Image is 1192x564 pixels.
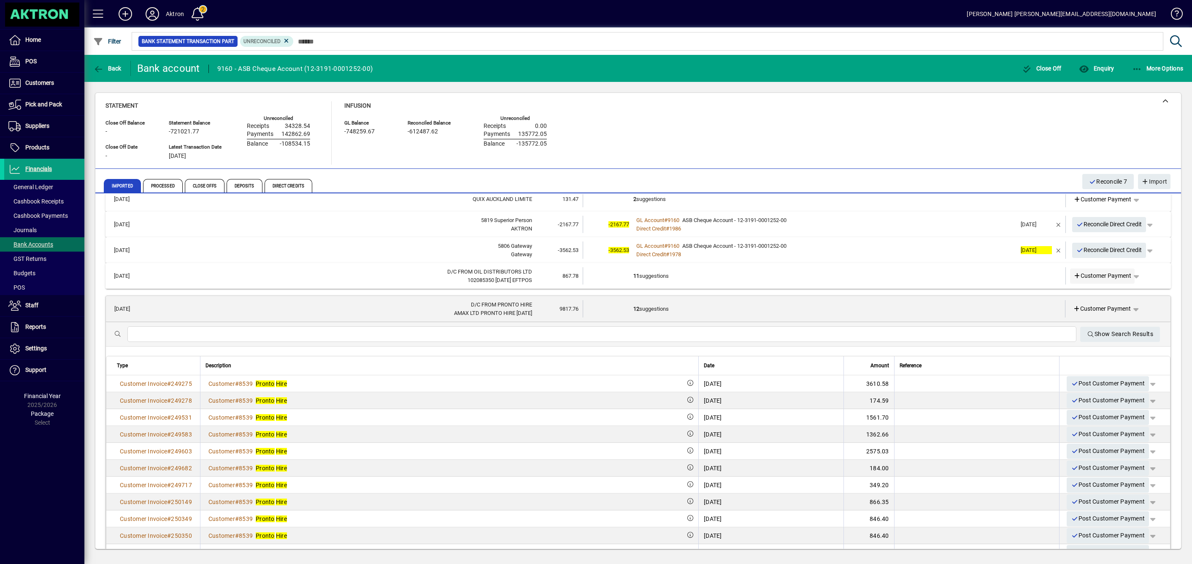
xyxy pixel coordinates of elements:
div: [PERSON_NAME] [PERSON_NAME][EMAIL_ADDRESS][DOMAIN_NAME] [967,7,1156,21]
a: Cashbook Receipts [4,194,84,209]
span: Post Customer Payment [1071,495,1145,509]
b: 2 [633,196,636,202]
span: 184.00 [870,465,889,472]
span: Reconcile Direct Credit [1076,217,1142,231]
span: Import [1141,175,1167,189]
span: 3610.58 [866,380,889,387]
span: Package [31,410,54,417]
span: # [167,431,171,438]
span: GL Balance [344,120,395,126]
span: Products [25,144,49,151]
span: 250350 [171,532,192,539]
span: -721021.77 [169,128,199,135]
span: Statement Balance [169,120,222,126]
button: Post Customer Payment [1067,410,1149,425]
a: Customer Invoice#249603 [117,447,195,456]
div: QUIX AUCKLAND LIMITE [149,195,532,203]
a: Customer Invoice#249682 [117,464,195,473]
button: Enquiry [1077,61,1116,76]
span: - [105,128,107,135]
a: Journals [4,223,84,237]
span: # [235,448,239,455]
span: Customer Invoice [120,414,167,421]
div: [DATE] [704,413,722,422]
span: # [235,515,239,522]
span: Close Off Balance [105,120,156,126]
span: Customer Invoice [120,515,167,522]
a: Customer Invoice#250149 [117,497,195,507]
span: 349.20 [870,482,889,488]
span: Post Customer Payment [1071,427,1145,441]
span: Reference [900,361,922,370]
span: Customer Invoice [120,397,167,404]
button: Remove [1052,218,1065,231]
a: GST Returns [4,252,84,266]
mat-expansion-panel-header: [DATE]QUIX AUCKLAND LIMITE131.472suggestionsCustomer Payment [105,187,1171,211]
span: Customer [208,532,235,539]
em: Pronto [256,397,275,404]
span: ASB Cheque Account - 12-3191-0001252-00 [682,243,787,249]
em: Pronto [256,414,275,421]
span: Payments [484,131,510,138]
span: Type [117,361,128,370]
td: suggestions [633,300,1016,317]
mat-expansion-panel-header: [DATE]5819 Superior PersonAKTRON-2167.77-2167.77GL Account#9160ASB Cheque Account - 12-3191-00012... [105,211,1171,237]
a: GL Account#9160 [633,241,682,250]
span: 249682 [171,465,192,472]
em: Hire [276,482,287,488]
span: Customer Invoice [120,431,167,438]
span: POS [8,284,25,291]
span: Financial Year [24,393,61,399]
span: # [666,225,669,232]
span: 8539 [239,431,253,438]
button: Post Customer Payment [1067,511,1149,526]
span: Customer [208,431,235,438]
span: Suppliers [25,122,49,129]
em: Hire [276,431,287,438]
span: 1978 [669,251,681,258]
button: Back [91,61,124,76]
span: # [235,380,239,387]
span: Bank Statement Transaction Part [142,37,234,46]
button: Remove [1052,244,1065,257]
div: D/C FROM PRONTO HIRE [150,301,532,309]
span: [DATE] [169,153,186,160]
span: Customer Invoice [120,448,167,455]
span: Customer [208,448,235,455]
span: # [167,482,171,488]
button: Post Customer Payment [1067,494,1149,510]
span: Amount [870,361,889,370]
td: [DATE] [110,300,150,317]
em: Hire [276,448,287,455]
span: Post Customer Payment [1071,529,1145,542]
span: Bank Accounts [8,241,53,248]
span: Receipts [247,123,269,130]
div: [DATE] [704,498,722,506]
span: Post Customer Payment [1071,444,1145,458]
button: Post Customer Payment [1067,376,1149,391]
a: Suppliers [4,116,84,137]
span: Deposits [227,179,262,193]
td: suggestions [633,267,1016,285]
span: Post Customer Payment [1071,512,1145,526]
span: Date [704,361,714,370]
span: # [235,532,239,539]
span: 135772.05 [518,131,547,138]
span: # [167,380,171,387]
div: [DATE] [704,464,722,472]
div: [DATE] [704,430,722,439]
button: Post Customer Payment [1067,477,1149,493]
span: 1561.70 [866,414,889,421]
em: Pronto [256,380,275,387]
a: Customer#8539 [205,396,256,405]
div: Aktron [166,7,184,21]
a: Customer#8539 [205,480,256,490]
span: Settings [25,345,47,352]
div: [DATE] [704,380,722,388]
a: Customer#8539 [205,379,256,388]
span: -3562.53 [558,247,578,253]
div: [DATE] [1021,246,1052,255]
button: Show Search Results [1080,327,1160,342]
div: D/C FROM OIL DISTRIBUTORS LTD [149,268,532,276]
span: 8539 [239,465,253,472]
